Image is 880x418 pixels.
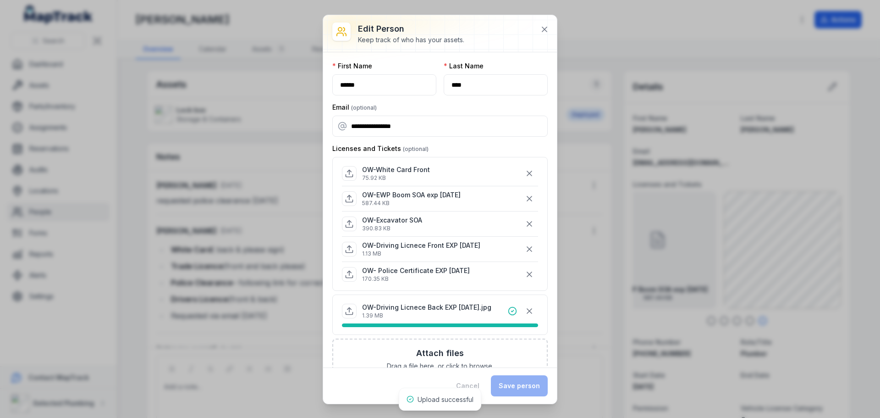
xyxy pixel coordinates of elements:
[362,174,430,182] p: 75.92 KB
[387,362,494,371] span: Drag a file here, or click to browse.
[332,103,377,112] label: Email
[332,61,372,71] label: First Name
[362,216,422,225] p: OW-Excavator SOA
[362,250,480,257] p: 1.13 MB
[362,200,461,207] p: 587.44 KB
[362,312,491,319] p: 1.39 MB
[416,347,464,360] h3: Attach files
[362,266,470,275] p: OW- Police Certificate EXP [DATE]
[358,35,464,45] div: Keep track of who has your assets.
[332,144,429,153] label: Licenses and Tickets
[444,61,484,71] label: Last Name
[362,190,461,200] p: OW-EWP Boom SOA exp [DATE]
[358,22,464,35] h3: Edit person
[418,396,473,403] span: Upload successful
[362,165,430,174] p: OW-White Card Front
[362,303,491,312] p: OW-Driving Licnece Back EXP [DATE].jpg
[362,275,470,283] p: 170.35 KB
[362,225,422,232] p: 390.83 KB
[362,241,480,250] p: OW-Driving Licnece Front EXP [DATE]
